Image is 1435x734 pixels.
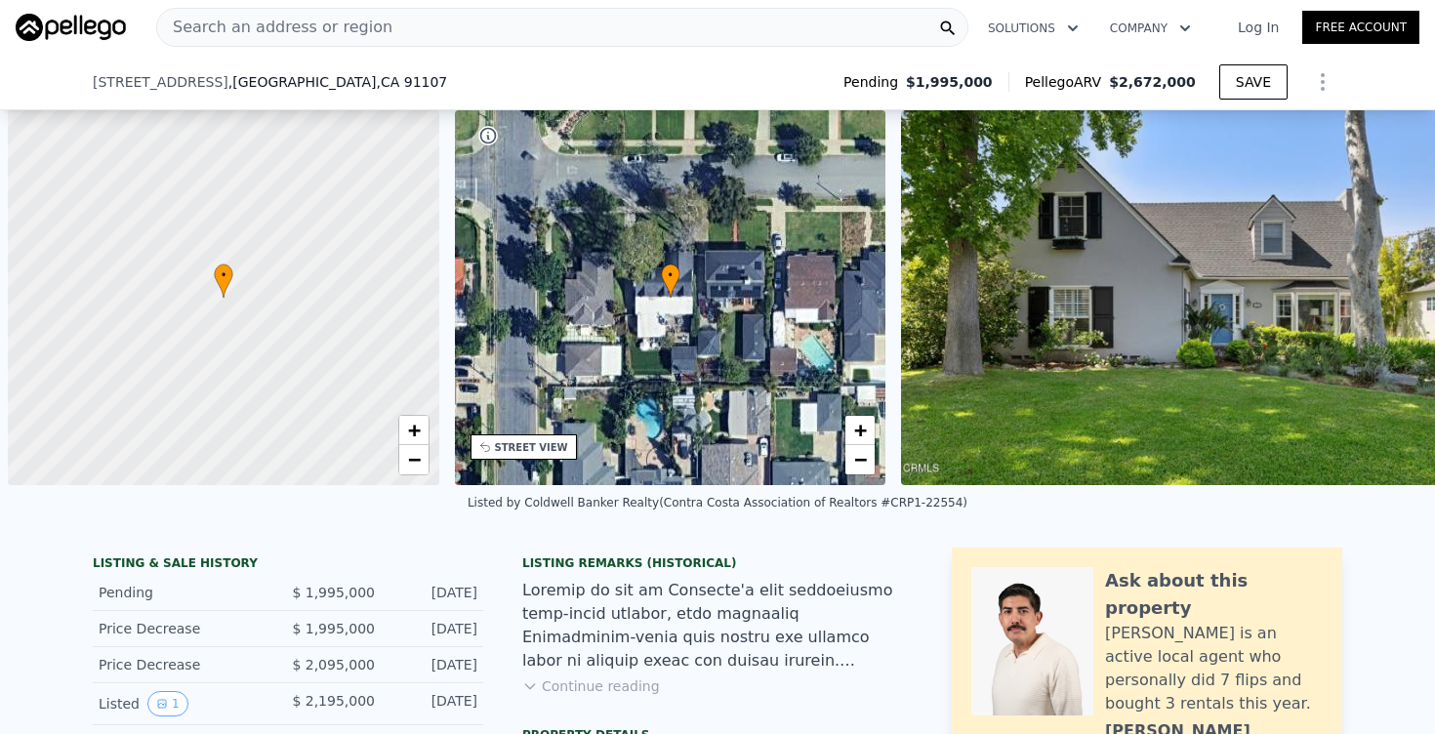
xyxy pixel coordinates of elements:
div: [DATE] [390,691,477,716]
div: Listed by Coldwell Banker Realty (Contra Costa Association of Realtors #CRP1-22554) [468,496,967,510]
a: Zoom out [399,445,429,474]
a: Log In [1214,18,1302,37]
span: Pending [843,72,906,92]
span: − [407,447,420,471]
span: [STREET_ADDRESS] [93,72,228,92]
button: Show Options [1303,62,1342,102]
span: , [GEOGRAPHIC_DATA] [228,72,447,92]
div: [DATE] [390,583,477,602]
span: • [214,266,233,284]
span: • [661,266,680,284]
div: LISTING & SALE HISTORY [93,555,483,575]
span: $ 1,995,000 [292,621,375,636]
button: Solutions [972,11,1094,46]
button: View historical data [147,691,188,716]
span: $ 2,095,000 [292,657,375,673]
div: [DATE] [390,619,477,638]
span: $ 1,995,000 [292,585,375,600]
a: Zoom in [399,416,429,445]
span: Pellego ARV [1025,72,1110,92]
div: Price Decrease [99,619,272,638]
div: [DATE] [390,655,477,674]
a: Zoom out [845,445,875,474]
img: Pellego [16,14,126,41]
a: Zoom in [845,416,875,445]
span: + [407,418,420,442]
button: SAVE [1219,64,1288,100]
div: Loremip do sit am Consecte'a elit seddoeiusmo temp-incid utlabor, etdo magnaaliq Enimadminim-veni... [522,579,913,673]
div: Listed [99,691,272,716]
span: , CA 91107 [376,74,447,90]
span: − [854,447,867,471]
div: • [661,264,680,298]
div: [PERSON_NAME] is an active local agent who personally did 7 flips and bought 3 rentals this year. [1105,622,1323,715]
button: Company [1094,11,1207,46]
span: + [854,418,867,442]
span: $1,995,000 [906,72,993,92]
div: STREET VIEW [495,440,568,455]
div: Listing Remarks (Historical) [522,555,913,571]
a: Free Account [1302,11,1419,44]
div: Price Decrease [99,655,272,674]
span: $ 2,195,000 [292,693,375,709]
button: Continue reading [522,676,660,696]
span: $2,672,000 [1109,74,1196,90]
div: Ask about this property [1105,567,1323,622]
div: Pending [99,583,272,602]
div: • [214,264,233,298]
span: Search an address or region [157,16,392,39]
